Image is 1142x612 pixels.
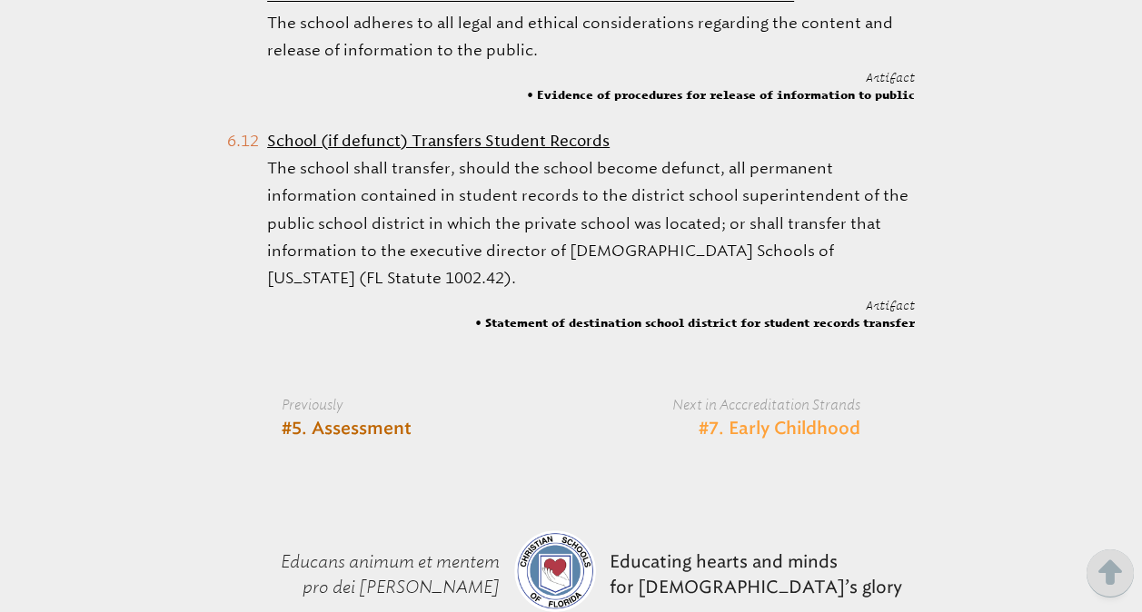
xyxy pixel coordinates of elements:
p: The school shall transfer, should the school become defunct, all permanent information contained ... [267,154,915,291]
label: Previously [282,395,529,416]
span: Artifact [866,71,915,84]
a: #7. Early Childhood [699,419,860,440]
span: Artifact [866,299,915,312]
span: Evidence of procedures for release of information to public [527,86,915,104]
button: Scroll Top [1097,553,1124,594]
span: School (if defunct) Transfers Student Records [267,132,610,150]
label: Next in Acccreditation Strands [612,395,859,416]
p: The school adheres to all legal and ethical considerations regarding the content and release of i... [267,9,915,64]
a: #5. Assessment [282,419,412,440]
span: Statement of destination school district for student records transfer [475,314,915,331]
